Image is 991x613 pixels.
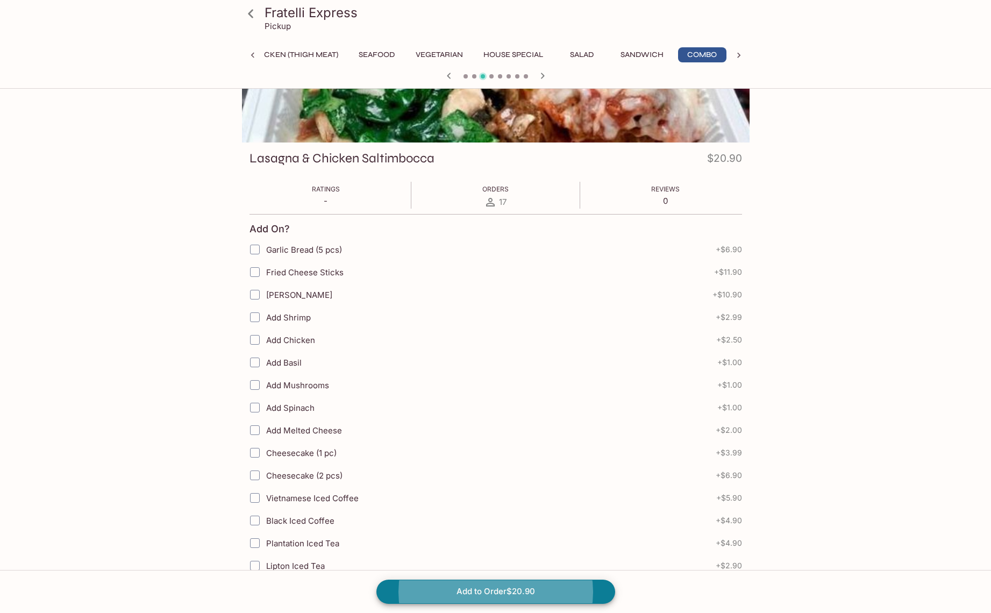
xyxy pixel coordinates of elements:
[410,47,469,62] button: Vegetarian
[265,4,745,21] h3: Fratelli Express
[716,561,742,570] span: + $2.90
[717,358,742,367] span: + $1.00
[482,185,509,193] span: Orders
[266,538,339,548] span: Plantation Iced Tea
[266,471,343,481] span: Cheesecake (2 pcs)
[717,403,742,412] span: + $1.00
[499,197,507,207] span: 17
[615,47,669,62] button: Sandwich
[265,21,291,31] p: Pickup
[353,47,401,62] button: Seafood
[312,185,340,193] span: Ratings
[266,493,359,503] span: Vietnamese Iced Coffee
[716,336,742,344] span: + $2.50
[266,358,302,368] span: Add Basil
[714,268,742,276] span: + $11.90
[716,448,742,457] span: + $3.99
[716,426,742,434] span: + $2.00
[716,516,742,525] span: + $4.90
[266,403,315,413] span: Add Spinach
[266,425,342,436] span: Add Melted Cheese
[716,471,742,480] span: + $6.90
[266,448,337,458] span: Cheesecake (1 pc)
[266,516,334,526] span: Black Iced Coffee
[266,245,342,255] span: Garlic Bread (5 pcs)
[266,267,344,277] span: Fried Cheese Sticks
[266,312,311,323] span: Add Shrimp
[266,290,332,300] span: [PERSON_NAME]
[716,494,742,502] span: + $5.90
[707,150,742,171] h4: $20.90
[312,196,340,206] p: -
[678,47,726,62] button: Combo
[266,561,325,571] span: Lipton Iced Tea
[266,335,315,345] span: Add Chicken
[716,313,742,322] span: + $2.99
[249,223,290,235] h4: Add On?
[376,580,615,603] button: Add to Order$20.90
[651,196,680,206] p: 0
[266,380,329,390] span: Add Mushrooms
[249,150,434,167] h3: Lasagna & Chicken Saltimbocca
[716,539,742,547] span: + $4.90
[244,47,344,62] button: Chicken (Thigh Meat)
[716,245,742,254] span: + $6.90
[651,185,680,193] span: Reviews
[717,381,742,389] span: + $1.00
[712,290,742,299] span: + $10.90
[477,47,549,62] button: House Special
[558,47,606,62] button: Salad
